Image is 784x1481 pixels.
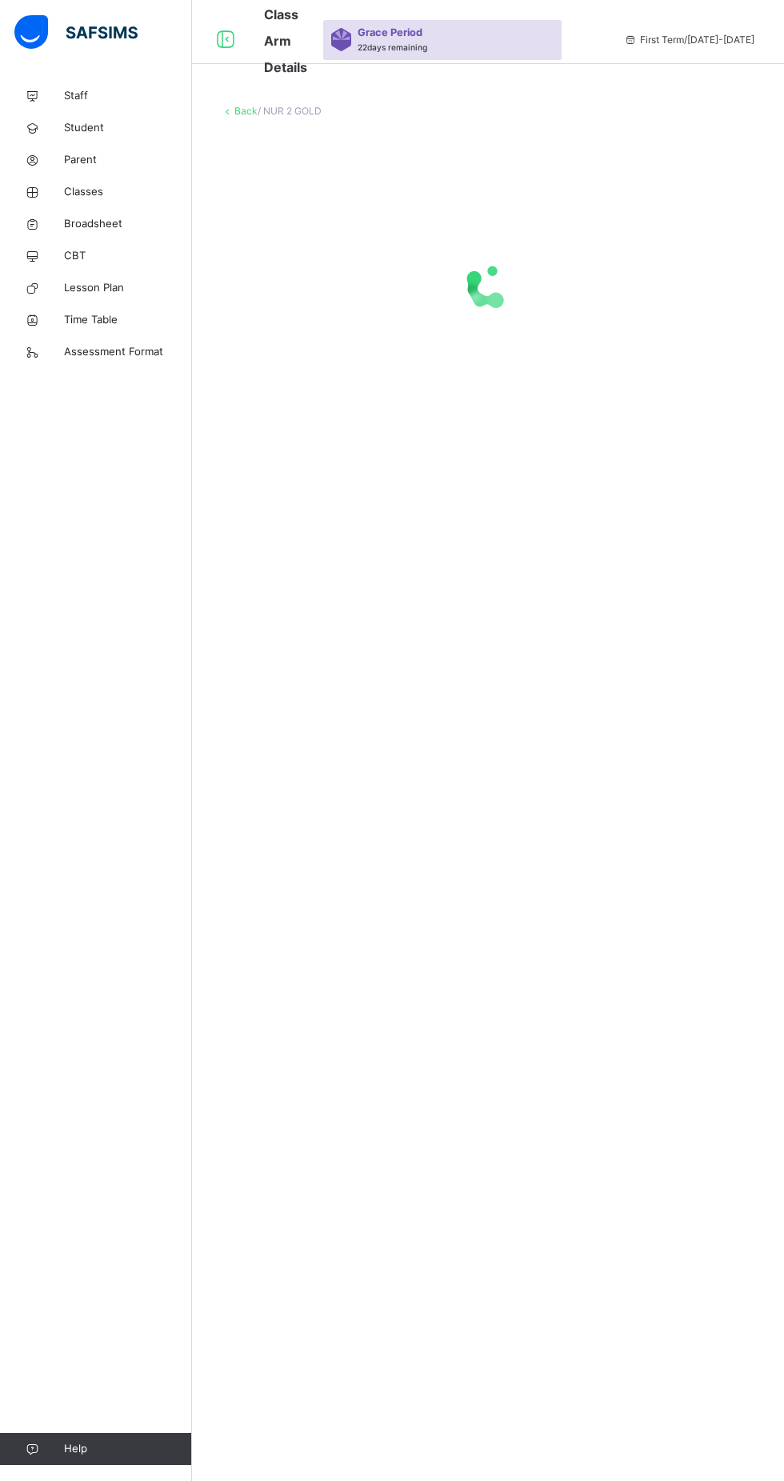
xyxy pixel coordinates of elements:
[234,105,258,117] a: Back
[64,344,192,360] span: Assessment Format
[258,105,322,117] span: / NUR 2 GOLD
[358,42,427,52] span: 22 days remaining
[64,312,192,328] span: Time Table
[64,184,192,200] span: Classes
[64,120,192,136] span: Student
[64,280,192,296] span: Lesson Plan
[14,15,138,49] img: safsims
[264,6,307,75] span: Class Arm Details
[624,33,754,47] span: session/term information
[358,25,422,40] span: Grace Period
[64,248,192,264] span: CBT
[64,88,192,104] span: Staff
[331,28,351,50] img: sticker-purple.71386a28dfed39d6af7621340158ba97.svg
[64,1441,191,1457] span: Help
[64,216,192,232] span: Broadsheet
[64,152,192,168] span: Parent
